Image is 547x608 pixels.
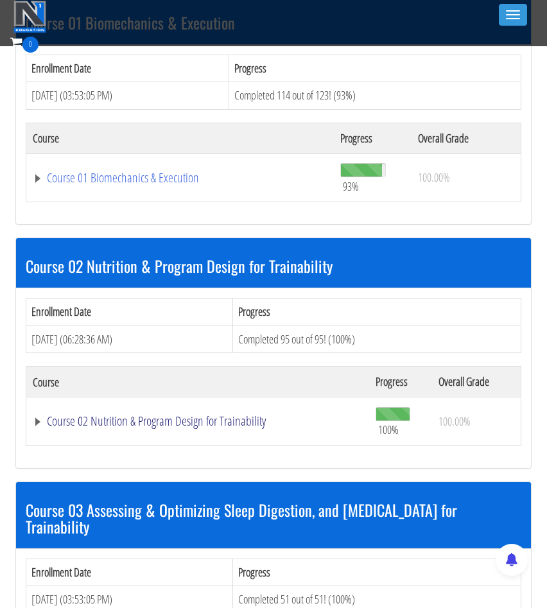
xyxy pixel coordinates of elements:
[412,153,521,202] td: 100.00%
[432,397,521,446] td: 100.00%
[26,298,233,326] th: Enrollment Date
[26,257,521,274] h3: Course 02 Nutrition & Program Design for Trainability
[26,367,370,397] th: Course
[334,123,411,153] th: Progress
[432,367,521,397] th: Overall Grade
[233,326,521,353] td: Completed 95 out of 95! (100%)
[26,501,521,535] h3: Course 03 Assessing & Optimizing Sleep Digestion, and [MEDICAL_DATA] for Trainability
[13,1,46,33] img: n1-education
[233,298,521,326] th: Progress
[26,559,233,586] th: Enrollment Date
[22,37,39,53] span: 0
[33,415,363,428] a: Course 02 Nutrition & Program Design for Trainability
[26,326,233,353] td: [DATE] (06:28:36 AM)
[378,422,399,437] span: 100%
[10,33,39,51] a: 0
[343,179,359,193] span: 93%
[412,123,521,153] th: Overall Grade
[33,171,327,184] a: Course 01 Biomechanics & Execution
[26,123,334,153] th: Course
[233,559,521,586] th: Progress
[369,367,432,397] th: Progress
